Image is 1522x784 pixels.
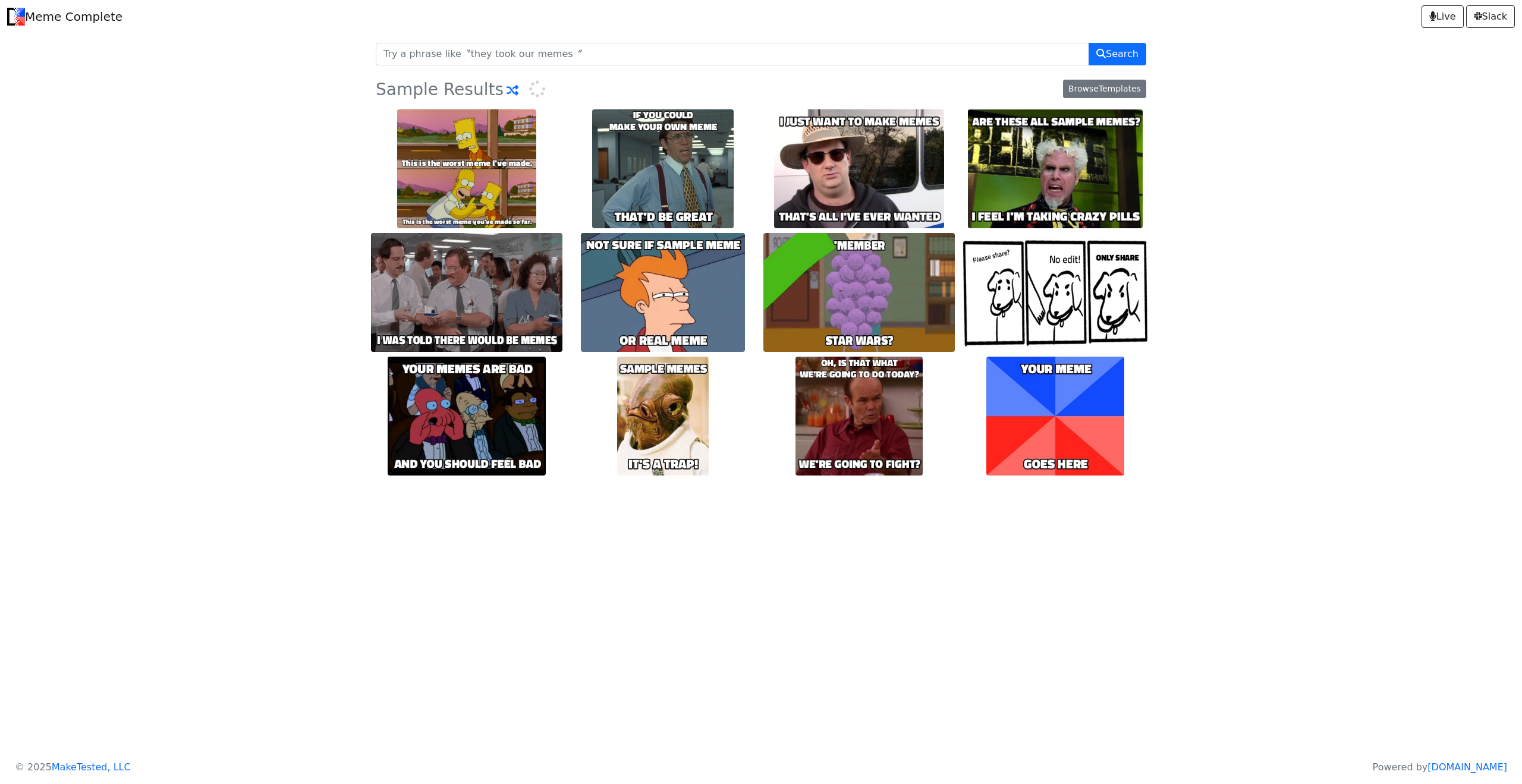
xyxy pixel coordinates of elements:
[592,109,734,228] img: that'd_be_great.jpg
[1096,47,1139,61] span: Search
[388,357,546,476] img: and_you_should_feel_bad.jpg
[1427,761,1507,773] a: [DOMAIN_NAME]
[774,109,944,228] img: that's_all_i've_ever_wanted.jpg
[1429,10,1456,24] span: Live
[1063,80,1146,98] a: BrowseTemplates
[1422,5,1464,28] a: Live
[986,357,1125,476] img: goes_here.jpg
[763,233,955,352] img: star_wars~q.webp
[581,233,744,352] img: or_real_meme.webp
[1466,5,1515,28] a: Slack
[968,109,1143,228] img: i_feel_i'm_taking_crazy_pills.jpg
[7,5,122,29] a: Meme Complete
[1373,760,1507,774] p: Powered by
[397,109,536,228] img: This_is_the_worst_meme_you've_made_so_far..jpg
[1068,84,1099,93] span: Browse
[376,43,1089,65] input: Try a phrase like〝they took our memes〞
[1089,43,1146,65] button: Search
[1474,10,1507,24] span: Slack
[371,233,562,352] img: i_was_told_there_would_be_memes.webp
[617,357,709,476] img: it's_a_trap!.jpg
[795,357,923,476] img: we're_going_to_fight~q.jpg
[15,760,131,774] p: © 2025
[960,233,1151,352] img: only_share.jpg
[52,761,131,773] a: MakeTested, LLC
[7,8,25,26] img: Meme Complete
[376,80,546,100] h3: Sample Results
